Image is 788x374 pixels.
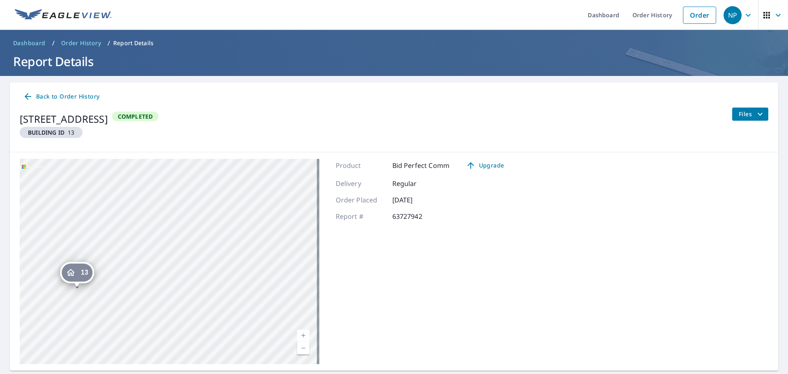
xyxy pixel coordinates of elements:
[392,195,442,205] p: [DATE]
[739,109,765,119] span: Files
[683,7,716,24] a: Order
[297,330,309,342] a: Current Level 18, Zoom In
[28,128,64,136] em: Building ID
[58,37,104,50] a: Order History
[15,9,112,21] img: EV Logo
[732,108,768,121] button: filesDropdownBtn-63727942
[336,179,385,188] p: Delivery
[108,38,110,48] li: /
[10,53,778,70] h1: Report Details
[336,195,385,205] p: Order Placed
[297,342,309,354] a: Current Level 18, Zoom Out
[52,38,55,48] li: /
[113,112,158,120] span: Completed
[10,37,49,50] a: Dashboard
[61,39,101,47] span: Order History
[392,161,449,170] p: Bid Perfect Comm
[336,161,385,170] p: Product
[10,37,778,50] nav: breadcrumb
[459,159,511,172] a: Upgrade
[392,211,442,221] p: 63727942
[23,128,79,136] span: 13
[81,269,88,275] span: 13
[20,89,103,104] a: Back to Order History
[336,211,385,221] p: Report #
[13,39,46,47] span: Dashboard
[60,262,94,287] div: Dropped pin, building 13, Residential property, 120 NW 87th Ave Miami, FL 33172
[113,39,153,47] p: Report Details
[464,161,506,170] span: Upgrade
[392,179,442,188] p: Regular
[20,112,108,126] div: [STREET_ADDRESS]
[724,6,742,24] div: NP
[23,92,99,102] span: Back to Order History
